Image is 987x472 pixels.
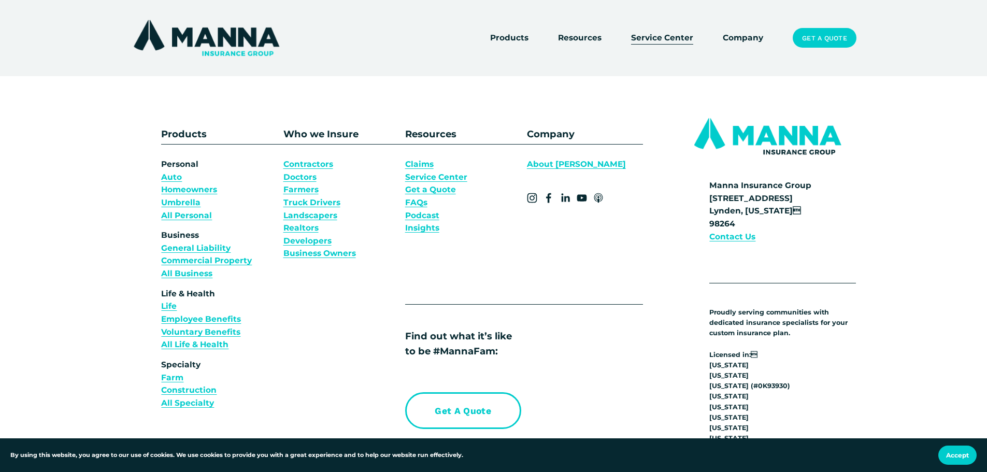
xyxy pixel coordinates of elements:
[161,359,277,410] p: Specialty
[946,451,969,459] span: Accept
[161,183,217,196] a: Homeowners
[709,231,755,244] a: Contact Us
[283,247,356,260] a: Business Owners
[577,193,587,203] a: YouTube
[161,313,241,326] a: Employee Benefits
[543,193,554,203] a: Facebook
[405,171,467,184] a: Service Center
[527,126,643,141] p: Company
[709,180,811,228] strong: Manna Insurance Group [STREET_ADDRESS] Lynden, [US_STATE] 98264
[593,193,604,203] a: Apple Podcasts
[283,158,340,247] a: ContractorsDoctorsFarmersTruck DriversLandscapersRealtorsDevelopers
[161,338,228,351] a: All Life & Health
[161,288,277,351] p: Life & Health
[161,171,182,184] a: Auto
[161,254,252,267] a: Commercial Property
[490,31,528,45] a: folder dropdown
[161,267,212,280] a: All Business
[938,446,977,465] button: Accept
[405,392,521,429] a: Get a Quote
[161,371,183,384] a: Farm
[723,31,763,45] a: Company
[527,158,626,171] a: About [PERSON_NAME]
[10,451,463,460] p: By using this website, you agree to our use of cookies. We use cookies to provide you with a grea...
[560,193,570,203] a: LinkedIn
[405,196,427,209] a: FAQs
[558,31,602,45] a: folder dropdown
[161,300,177,313] a: Life
[161,158,277,222] p: Personal
[161,196,201,209] a: Umbrella
[161,209,212,222] a: All Personal
[161,384,217,397] a: Construction
[131,18,282,58] img: Manna Insurance Group
[405,183,456,196] a: Get a Quote
[793,28,856,48] a: Get a Quote
[161,242,231,255] a: General Liability
[405,209,439,222] a: Podcast
[758,382,790,390] strong: 0K93930)
[709,232,755,241] strong: Contact Us
[161,126,247,141] p: Products
[405,222,439,235] a: Insights
[405,158,434,171] a: Claims
[490,32,528,45] span: Products
[283,126,399,141] p: Who we Insure
[405,328,612,359] p: Find out what it’s like to be #MannaFam:
[161,229,277,280] p: Business
[405,126,521,141] p: Resources
[558,32,602,45] span: Resources
[631,31,693,45] a: Service Center
[161,397,214,410] a: All Specialty
[709,307,856,338] p: Proudly serving communities with dedicated insurance specialists for your custom insurance plan.
[161,326,240,339] a: Voluntary Benefits
[527,193,537,203] a: Instagram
